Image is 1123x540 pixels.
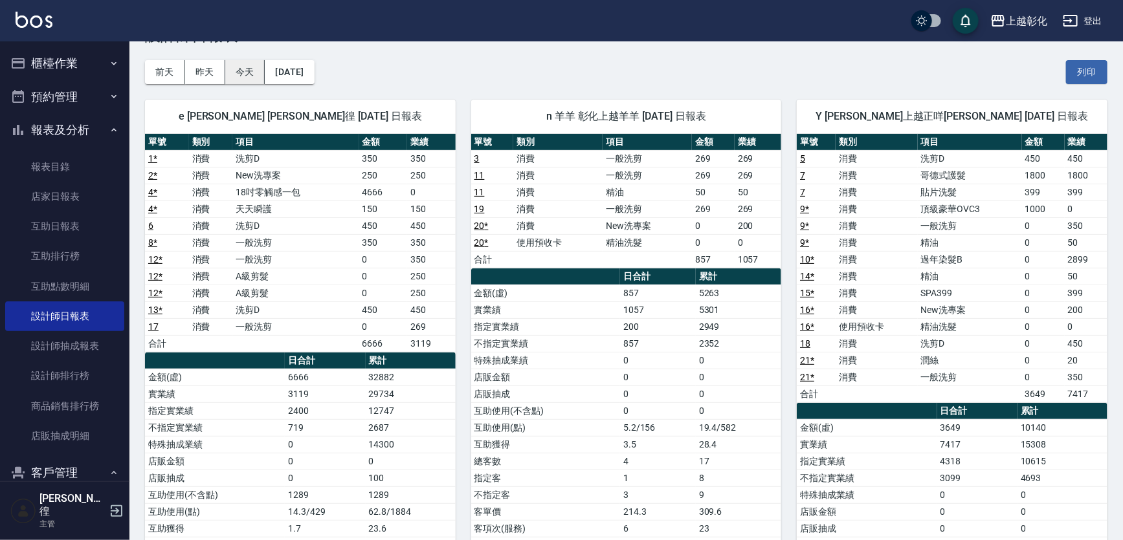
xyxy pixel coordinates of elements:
td: 6666 [359,335,408,352]
td: 消費 [189,268,233,285]
td: 200 [735,217,781,234]
td: 消費 [836,184,917,200]
td: 450 [407,217,456,234]
td: 857 [620,335,696,352]
button: 列印 [1066,60,1107,84]
td: 6 [620,520,696,537]
td: 店販抽成 [145,470,285,486]
td: 0 [696,369,781,385]
td: 不指定實業績 [145,419,285,436]
td: 一般洗剪 [918,369,1022,385]
td: 消費 [189,251,233,268]
td: 200 [620,318,696,335]
td: 5301 [696,301,781,318]
a: 18 [800,338,810,349]
td: 洗剪D [918,150,1022,167]
td: 18吋零觸感一包 [232,184,359,200]
td: 一般洗剪 [918,217,1022,234]
td: 店販金額 [471,369,620,385]
td: 50 [1065,268,1107,285]
div: 上越彰化 [1006,13,1047,29]
td: 309.6 [696,503,781,520]
td: 0 [359,251,408,268]
table: a dense table [797,134,1107,403]
td: 0 [1022,335,1065,352]
td: 2687 [366,419,456,436]
td: 0 [359,268,408,285]
td: 一般洗剪 [603,167,692,184]
td: 洗剪D [918,335,1022,352]
td: 過年染髮B [918,251,1022,268]
th: 日合計 [285,352,365,369]
td: 消費 [513,184,603,200]
td: 0 [696,352,781,369]
button: save [953,8,979,34]
td: 269 [735,167,781,184]
td: 399 [1065,285,1107,301]
img: Person [10,498,36,524]
a: 店家日報表 [5,182,124,211]
td: 實業績 [471,301,620,318]
td: 0 [285,470,365,486]
td: 14.3/429 [285,503,365,520]
td: 450 [359,301,408,318]
td: 1057 [620,301,696,318]
td: 4693 [1017,470,1107,486]
td: 0 [1065,318,1107,335]
td: 2400 [285,402,365,419]
td: 1289 [285,486,365,503]
span: n 羊羊 彰化上越羊羊 [DATE] 日報表 [487,110,766,123]
td: 精油洗髮 [603,234,692,251]
td: 0 [359,285,408,301]
td: 150 [407,200,456,217]
td: 0 [1022,285,1065,301]
td: 450 [1065,150,1107,167]
td: A級剪髮 [232,268,359,285]
td: 消費 [836,167,917,184]
td: 消費 [189,285,233,301]
a: 7 [800,170,805,180]
td: 32882 [366,369,456,385]
td: 消費 [836,217,917,234]
td: 857 [692,251,735,268]
td: 4 [620,453,696,470]
td: 0 [937,503,1017,520]
td: 450 [1022,150,1065,167]
td: 特殊抽成業績 [471,352,620,369]
td: 0 [1017,486,1107,503]
td: 一般洗剪 [603,200,692,217]
td: 0 [285,453,365,470]
td: 不指定實業績 [471,335,620,352]
td: 消費 [836,150,917,167]
td: 0 [620,402,696,419]
td: 350 [359,150,408,167]
td: 精油 [603,184,692,200]
td: 3119 [285,385,365,402]
td: 消費 [189,167,233,184]
td: 消費 [836,268,917,285]
td: 0 [1022,234,1065,251]
td: 719 [285,419,365,436]
td: 0 [1022,217,1065,234]
td: 消費 [836,352,917,369]
td: 3099 [937,470,1017,486]
td: 0 [937,520,1017,537]
th: 項目 [918,134,1022,151]
a: 11 [474,170,485,180]
th: 累計 [696,268,781,285]
td: 實業績 [797,436,937,453]
td: 350 [407,251,456,268]
a: 19 [474,204,485,214]
a: 互助日報表 [5,211,124,241]
td: 0 [359,318,408,335]
td: 3649 [1022,385,1065,402]
td: 450 [1065,335,1107,352]
td: 消費 [836,335,917,352]
th: 項目 [603,134,692,151]
td: 5.2/156 [620,419,696,436]
td: 10140 [1017,419,1107,436]
td: 269 [735,200,781,217]
th: 類別 [189,134,233,151]
td: New洗專案 [918,301,1022,318]
button: 上越彰化 [985,8,1052,34]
